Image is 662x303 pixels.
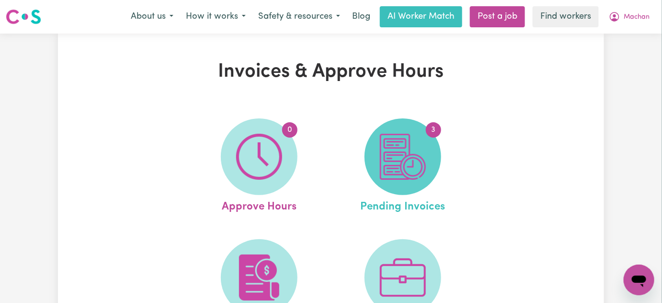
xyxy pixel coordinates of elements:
span: 3 [426,122,441,138]
a: Pending Invoices [334,118,472,215]
span: 0 [282,122,297,138]
a: Post a job [470,6,525,27]
span: Pending Invoices [360,195,445,215]
h1: Invoices & Approve Hours [155,60,507,83]
span: Machan [624,12,650,23]
img: Careseekers logo [6,8,41,25]
button: About us [125,7,180,27]
iframe: Button to launch messaging window [624,265,654,295]
a: Blog [346,6,376,27]
span: Approve Hours [222,195,297,215]
button: Safety & resources [252,7,346,27]
a: Approve Hours [190,118,328,215]
a: AI Worker Match [380,6,462,27]
button: My Account [603,7,656,27]
button: How it works [180,7,252,27]
a: Find workers [533,6,599,27]
a: Careseekers logo [6,6,41,28]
